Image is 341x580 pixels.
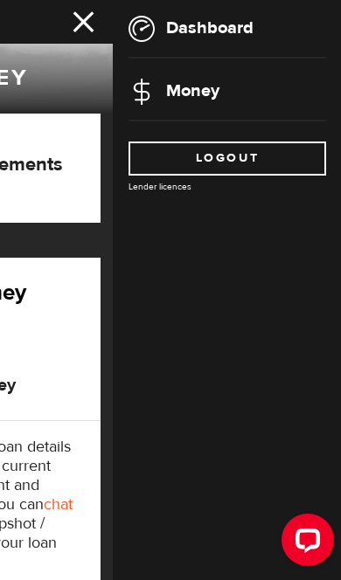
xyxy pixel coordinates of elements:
a: Lender licences [129,181,191,192]
img: dashboard-b5a15c7b67d22e16d1e1c8db2a1cffd5.svg [129,16,155,42]
img: money-d353d27aa90b8b8b750af723eede281a.svg [129,79,155,105]
a: Money [129,79,219,101]
iframe: LiveChat chat widget [268,507,341,580]
a: Dashboard [129,17,254,38]
a: Logout [129,142,326,176]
